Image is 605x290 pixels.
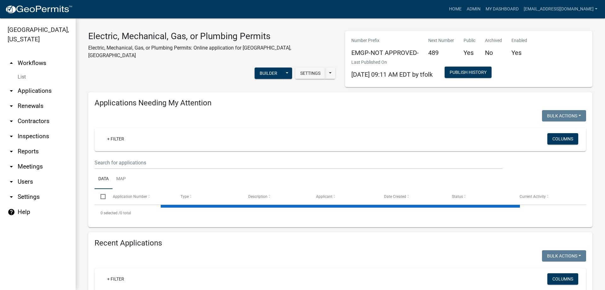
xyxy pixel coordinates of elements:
[351,37,419,44] p: Number Prefix
[255,68,282,79] button: Builder
[102,133,129,145] a: + Filter
[542,110,586,121] button: Bulk Actions
[88,44,336,59] p: Electric, Mechanical, Gas, or Plumbing Permits: Online application for [GEOGRAPHIC_DATA], [GEOGRA...
[428,49,454,56] h5: 489
[445,67,492,78] button: Publish History
[384,194,406,199] span: Date Created
[547,133,578,145] button: Columns
[428,37,454,44] p: Next Number
[175,189,242,204] datatable-header-cell: Type
[521,3,600,15] a: [EMAIL_ADDRESS][DOMAIN_NAME]
[248,194,268,199] span: Description
[310,189,378,204] datatable-header-cell: Applicant
[351,59,433,66] p: Last Published On
[351,49,419,56] h5: EMGP-NOT APPROVED-
[88,31,336,42] h3: Electric, Mechanical, Gas, or Plumbing Permits
[8,178,15,186] i: arrow_drop_down
[8,163,15,170] i: arrow_drop_down
[485,37,502,44] p: Archived
[112,169,130,189] a: Map
[8,102,15,110] i: arrow_drop_down
[102,273,129,285] a: + Filter
[445,70,492,75] wm-modal-confirm: Workflow Publish History
[181,194,189,199] span: Type
[113,194,147,199] span: Application Number
[95,205,586,221] div: 0 total
[464,49,475,56] h5: Yes
[520,194,546,199] span: Current Activity
[511,49,527,56] h5: Yes
[542,250,586,262] button: Bulk Actions
[95,98,586,108] h4: Applications Needing My Attention
[511,37,527,44] p: Enabled
[295,68,326,79] button: Settings
[95,239,586,248] h4: Recent Applications
[464,3,483,15] a: Admin
[95,189,107,204] datatable-header-cell: Select
[316,194,332,199] span: Applicant
[464,37,475,44] p: Public
[8,193,15,201] i: arrow_drop_down
[101,211,120,215] span: 0 selected /
[446,189,514,204] datatable-header-cell: Status
[8,117,15,125] i: arrow_drop_down
[95,156,503,169] input: Search for applications
[8,133,15,140] i: arrow_drop_down
[483,3,521,15] a: My Dashboard
[8,87,15,95] i: arrow_drop_down
[8,208,15,216] i: help
[547,273,578,285] button: Columns
[8,148,15,155] i: arrow_drop_down
[242,189,310,204] datatable-header-cell: Description
[8,59,15,67] i: arrow_drop_up
[452,194,463,199] span: Status
[351,71,433,78] span: [DATE] 09:11 AM EDT by tfolk
[485,49,502,56] h5: No
[107,189,174,204] datatable-header-cell: Application Number
[378,189,446,204] datatable-header-cell: Date Created
[95,169,112,189] a: Data
[514,189,581,204] datatable-header-cell: Current Activity
[447,3,464,15] a: Home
